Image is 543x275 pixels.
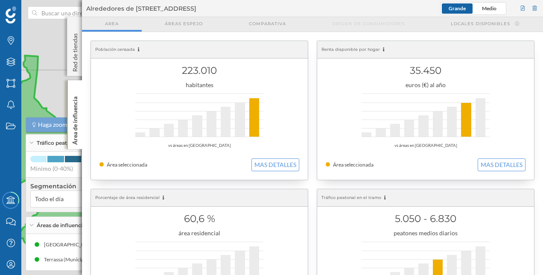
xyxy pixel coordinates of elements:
[326,141,525,150] div: vs áreas en [GEOGRAPHIC_DATA]
[478,158,525,171] button: MAS DETALLES
[30,164,73,173] span: Mínimo (0-40%)
[317,41,534,59] div: Renta disponible por hogar
[44,255,94,264] div: Terrassa (Municipio)
[71,30,79,72] p: Red de tiendas
[30,182,185,190] h4: Segmentación
[251,158,299,171] button: MAS DETALLES
[451,20,510,27] span: Locales disponibles
[91,41,308,59] div: Población censada
[105,20,119,27] span: Area
[17,6,47,14] span: Soporte
[38,120,151,129] span: Haga zoom in para interactuar con el mapa
[249,20,286,27] span: Comparativa
[6,6,16,23] img: Geoblink Logo
[37,139,171,147] span: Tráfico peatonal en el tramo ([GEOGRAPHIC_DATA])
[99,141,299,150] div: vs áreas en [GEOGRAPHIC_DATA]
[86,4,196,13] span: Alrededores de [STREET_ADDRESS]
[326,81,525,89] div: euros (€) al año
[326,211,525,227] h1: 5.050 - 6.830
[326,62,525,79] h1: 35.450
[317,189,534,207] div: Tráfico peatonal en el tramo
[99,229,299,237] div: área residencial
[326,229,525,237] div: peatones medios diarios
[165,20,203,27] span: Áreas espejo
[91,189,308,207] div: Porcentaje de área residencial
[333,161,374,168] span: Área seleccionada
[35,195,64,203] span: Todo el día
[99,211,299,227] h1: 60,6 %
[37,222,85,229] span: Áreas de influencia
[71,93,79,145] p: Área de influencia
[44,240,127,249] div: [GEOGRAPHIC_DATA] (Municipio)
[107,161,147,168] span: Área seleccionada
[99,81,299,89] div: habitantes
[332,20,405,27] span: Origen de consumidores
[449,5,466,12] span: Grande
[99,62,299,79] h1: 223.010
[482,5,496,12] span: Medio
